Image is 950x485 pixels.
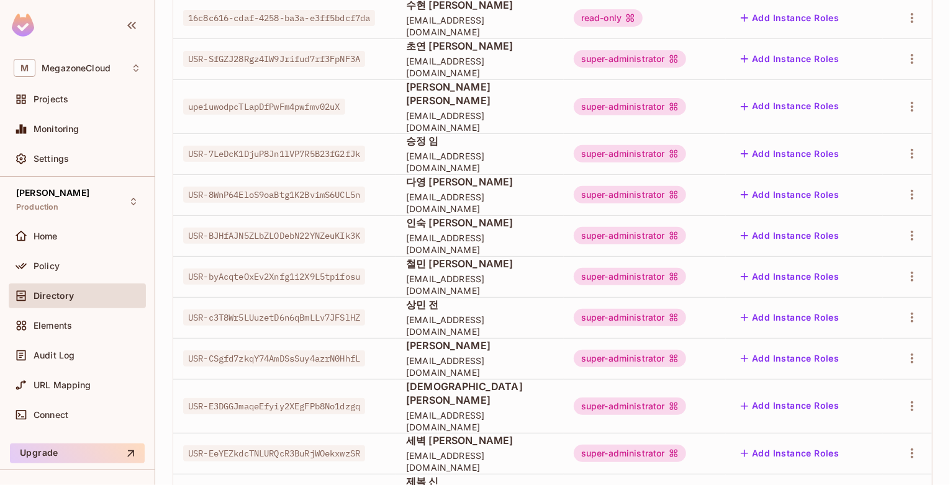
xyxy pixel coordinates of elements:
[183,51,365,67] span: USR-SfGZJ28Rgz4IW9Jrifud7rf3FpNF3A
[406,273,554,296] span: [EMAIL_ADDRESS][DOMAIN_NAME]
[406,434,554,447] span: 세벽 [PERSON_NAME]
[574,398,686,415] div: super-administrator
[574,227,686,244] div: super-administrator
[34,350,75,360] span: Audit Log
[574,9,643,27] div: read-only
[736,308,844,327] button: Add Instance Roles
[574,350,686,367] div: super-administrator
[183,350,365,367] span: USR-CSgfd7zkqY74AmDSsSuy4azrN0HhfL
[406,14,554,38] span: [EMAIL_ADDRESS][DOMAIN_NAME]
[406,298,554,311] span: 상민 전
[34,154,69,164] span: Settings
[574,145,686,162] div: super-administrator
[574,268,686,285] div: super-administrator
[574,50,686,68] div: super-administrator
[34,291,74,301] span: Directory
[406,450,554,473] span: [EMAIL_ADDRESS][DOMAIN_NAME]
[736,97,844,117] button: Add Instance Roles
[736,396,844,416] button: Add Instance Roles
[183,228,365,244] span: USR-BJHfAJN5ZLbZLODebN22YNZeuKIk3K
[183,398,365,414] span: USR-E3DGGJmaqeEfyiy2XEgFPb8No1dzgq
[183,187,365,203] span: USR-8WnP64EloS9oaBtg1K2BvimS6UCL5n
[574,186,686,203] div: super-administrator
[34,410,68,420] span: Connect
[406,257,554,270] span: 철민 [PERSON_NAME]
[406,339,554,352] span: [PERSON_NAME]
[406,55,554,79] span: [EMAIL_ADDRESS][DOMAIN_NAME]
[183,269,365,285] span: USR-byAcqteOxEv2Xnfg1i2X9L5tpifosu
[183,445,365,461] span: USR-EeYEZkdcTNLURQcR3BuRjWOekxwzSR
[406,134,554,148] span: 승정 임
[736,185,844,205] button: Add Instance Roles
[736,349,844,368] button: Add Instance Roles
[736,267,844,287] button: Add Instance Roles
[406,355,554,378] span: [EMAIL_ADDRESS][DOMAIN_NAME]
[10,443,145,463] button: Upgrade
[34,231,58,241] span: Home
[406,110,554,133] span: [EMAIL_ADDRESS][DOMAIN_NAME]
[736,443,844,463] button: Add Instance Roles
[14,59,35,77] span: M
[736,8,844,28] button: Add Instance Roles
[574,309,686,326] div: super-administrator
[406,39,554,53] span: 초연 [PERSON_NAME]
[406,314,554,337] span: [EMAIL_ADDRESS][DOMAIN_NAME]
[406,80,554,107] span: [PERSON_NAME] [PERSON_NAME]
[12,14,34,37] img: SReyMgAAAABJRU5ErkJggg==
[42,63,111,73] span: Workspace: MegazoneCloud
[34,321,72,331] span: Elements
[16,188,89,198] span: [PERSON_NAME]
[736,226,844,246] button: Add Instance Roles
[34,94,68,104] span: Projects
[406,150,554,174] span: [EMAIL_ADDRESS][DOMAIN_NAME]
[406,216,554,229] span: 인숙 [PERSON_NAME]
[406,175,554,189] span: 다영 [PERSON_NAME]
[406,232,554,256] span: [EMAIL_ADDRESS][DOMAIN_NAME]
[736,144,844,164] button: Add Instance Roles
[574,445,686,462] div: super-administrator
[736,49,844,69] button: Add Instance Roles
[183,309,365,326] span: USR-c3T8Wr5LUuzetD6n6qBmLLv7JFSlHZ
[183,146,365,162] span: USR-7LeDcK1DjuP8Jn1lVP7R5B23fG2fJk
[16,202,59,212] span: Production
[406,380,554,407] span: [DEMOGRAPHIC_DATA][PERSON_NAME]
[34,124,79,134] span: Monitoring
[34,261,60,271] span: Policy
[34,380,91,390] span: URL Mapping
[183,10,375,26] span: 16c8c616-cdaf-4258-ba3a-e3ff5bdcf7da
[406,409,554,433] span: [EMAIL_ADDRESS][DOMAIN_NAME]
[574,98,686,115] div: super-administrator
[183,99,345,115] span: upeiuwodpcTLapDfPwFm4pwfmv02uX
[406,191,554,215] span: [EMAIL_ADDRESS][DOMAIN_NAME]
